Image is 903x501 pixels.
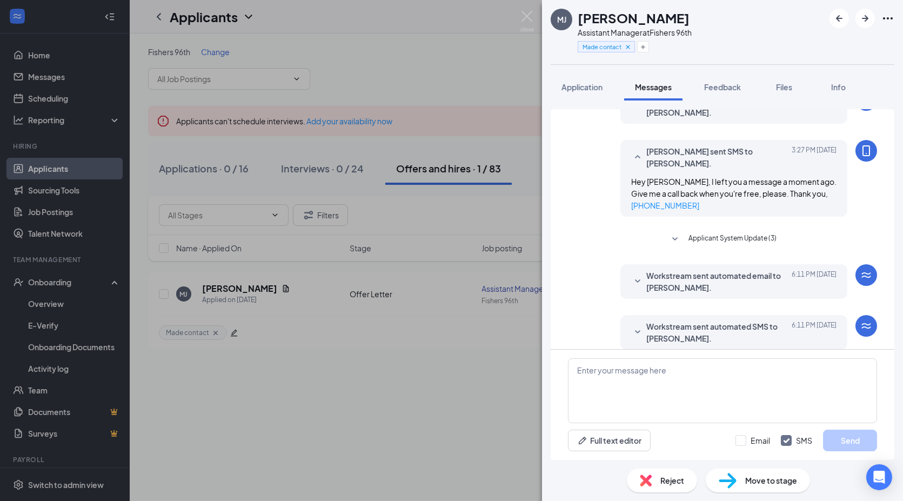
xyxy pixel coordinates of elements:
[631,326,644,339] svg: SmallChevronDown
[646,145,788,169] span: [PERSON_NAME] sent SMS to [PERSON_NAME].
[704,82,741,92] span: Feedback
[583,42,621,51] span: Made contact
[792,320,837,344] span: [DATE] 6:11 PM
[577,435,588,446] svg: Pen
[660,475,684,486] span: Reject
[631,151,644,164] svg: SmallChevronUp
[568,430,651,451] button: Full text editorPen
[668,233,777,246] button: SmallChevronDownApplicant System Update (3)
[745,475,797,486] span: Move to stage
[640,44,646,50] svg: Plus
[688,233,777,246] span: Applicant System Update (3)
[631,275,644,288] svg: SmallChevronDown
[631,177,837,210] span: Hey [PERSON_NAME], I left you a message a moment ago. Give me a call back when you're free, pleas...
[881,12,894,25] svg: Ellipses
[776,82,792,92] span: Files
[831,82,846,92] span: Info
[637,41,649,52] button: Plus
[855,9,875,28] button: ArrowRight
[561,82,603,92] span: Application
[668,233,681,246] svg: SmallChevronDown
[631,201,699,210] a: [PHONE_NUMBER]
[860,319,873,332] svg: WorkstreamLogo
[578,27,692,38] div: Assistant Manager at Fishers 96th
[860,144,873,157] svg: MobileSms
[830,9,849,28] button: ArrowLeftNew
[646,320,788,344] span: Workstream sent automated SMS to [PERSON_NAME].
[859,12,872,25] svg: ArrowRight
[578,9,690,27] h1: [PERSON_NAME]
[792,270,837,293] span: [DATE] 6:11 PM
[823,430,877,451] button: Send
[635,82,672,92] span: Messages
[624,43,632,51] svg: Cross
[833,12,846,25] svg: ArrowLeftNew
[866,464,892,490] div: Open Intercom Messenger
[792,145,837,169] span: [DATE] 3:27 PM
[646,270,788,293] span: Workstream sent automated email to [PERSON_NAME].
[860,269,873,282] svg: WorkstreamLogo
[557,14,566,25] div: MJ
